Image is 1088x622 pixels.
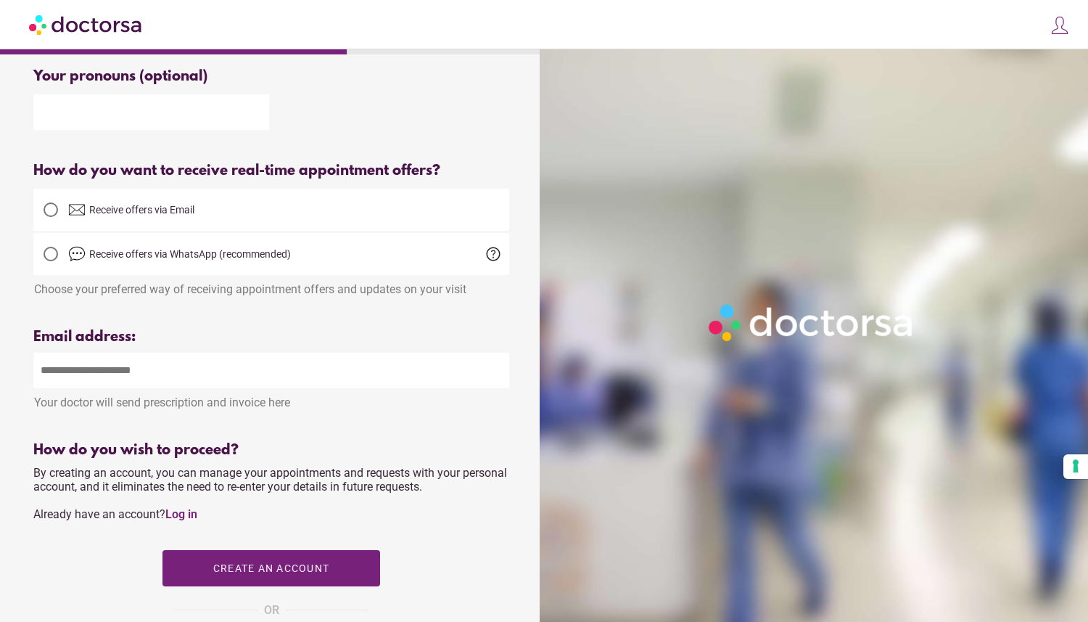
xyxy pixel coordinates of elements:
span: By creating an account, you can manage your appointments and requests with your personal account,... [33,466,507,521]
div: Email address: [33,329,509,345]
img: Logo-Doctorsa-trans-White-partial-flat.png [703,298,920,347]
div: How do you want to receive real-time appointment offers? [33,163,509,179]
span: help [485,245,502,263]
span: Receive offers via Email [89,204,194,216]
button: Your consent preferences for tracking technologies [1063,454,1088,479]
span: Create an account [213,562,329,574]
button: Create an account [162,550,380,586]
a: Log in [165,507,197,521]
div: Choose your preferred way of receiving appointment offers and updates on your visit [33,275,509,296]
div: Your doctor will send prescription and invoice here [33,388,509,409]
div: How do you wish to proceed? [33,442,509,459]
span: OR [264,601,279,620]
img: icons8-customer-100.png [1050,15,1070,36]
div: Your pronouns (optional) [33,68,509,85]
img: chat [68,245,86,263]
img: Doctorsa.com [29,8,144,41]
img: email [68,201,86,218]
span: Receive offers via WhatsApp (recommended) [89,248,291,260]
